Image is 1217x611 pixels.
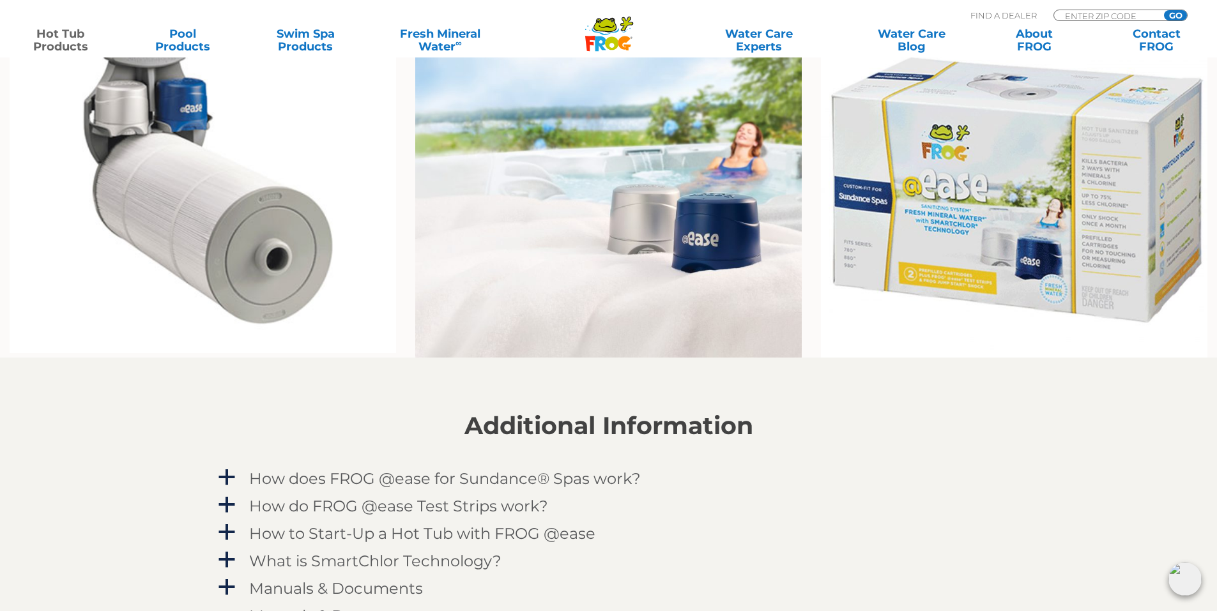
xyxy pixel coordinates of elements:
img: 11 [10,20,396,353]
span: a [217,550,236,570]
img: @Ease_Sundance [821,20,1207,358]
a: AboutFROG [986,27,1082,53]
a: a How do FROG @ease Test Strips work? [216,494,1002,518]
a: Water CareExperts [682,27,836,53]
h4: How to Start-Up a Hot Tub with FROG @ease [249,525,595,542]
h4: How does FROG @ease for Sundance® Spas work? [249,470,641,487]
a: Fresh MineralWater∞ [380,27,500,53]
a: a Manuals & Documents [216,577,1002,600]
a: ContactFROG [1109,27,1204,53]
img: openIcon [1168,562,1202,596]
a: Water CareBlog [864,27,959,53]
sup: ∞ [455,38,462,48]
h4: What is SmartChlor Technology? [249,552,501,570]
span: a [217,495,236,515]
a: a How to Start-Up a Hot Tub with FROG @ease [216,522,1002,545]
h4: How do FROG @ease Test Strips work? [249,497,548,515]
input: Zip Code Form [1064,10,1150,21]
h4: Manuals & Documents [249,580,423,597]
span: a [217,523,236,542]
span: a [217,468,236,487]
a: Hot TubProducts [13,27,108,53]
a: a How does FROG @ease for Sundance® Spas work? [216,467,1002,490]
span: a [217,578,236,597]
img: sundance lifestyle [415,20,802,358]
input: GO [1164,10,1187,20]
a: a What is SmartChlor Technology? [216,549,1002,573]
a: PoolProducts [135,27,231,53]
p: Find A Dealer [970,10,1037,21]
h2: Additional Information [216,412,1002,440]
a: Swim SpaProducts [258,27,353,53]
